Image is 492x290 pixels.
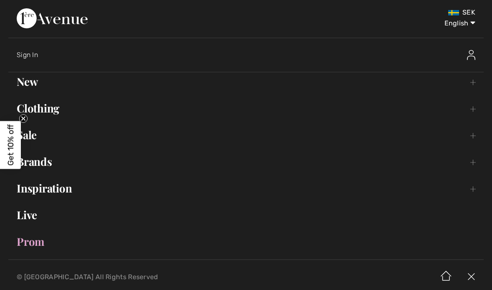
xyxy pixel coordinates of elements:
a: Prom [8,232,484,251]
a: Inspiration [8,179,484,197]
img: X [459,264,484,290]
p: © [GEOGRAPHIC_DATA] All Rights Reserved [17,274,289,280]
img: Sign In [467,50,475,60]
div: SEK [289,8,475,17]
button: Close teaser [19,115,28,123]
a: Sign InSign In [17,42,484,68]
span: Sign In [17,51,38,59]
a: Sale [8,126,484,144]
a: Clothing [8,99,484,117]
a: Brands [8,152,484,171]
span: Get 10% off [6,125,15,166]
a: New [8,72,484,91]
img: Home [434,264,459,290]
a: Live [8,206,484,224]
img: 1ère Avenue [17,8,88,28]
